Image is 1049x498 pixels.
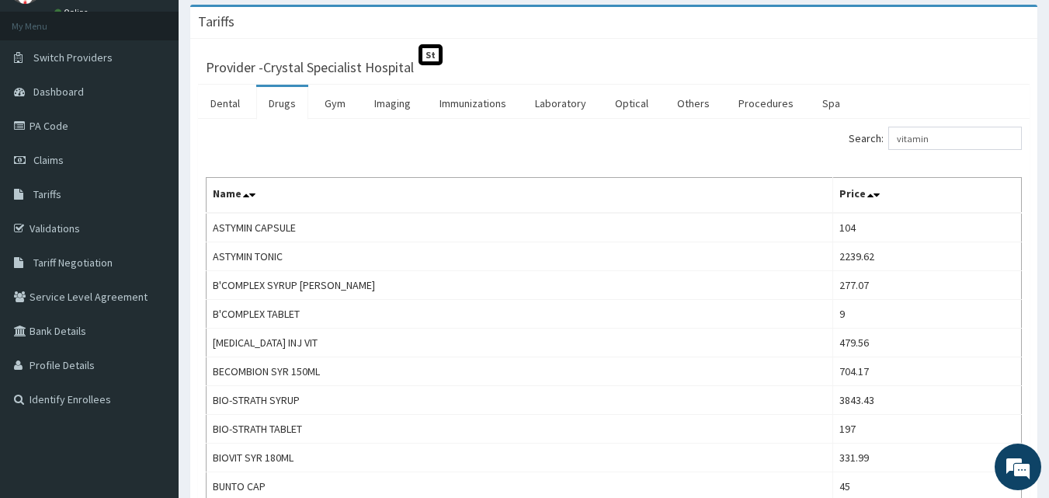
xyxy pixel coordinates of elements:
td: B'COMPLEX SYRUP [PERSON_NAME] [207,271,833,300]
td: 2239.62 [833,242,1022,271]
span: We're online! [90,150,214,307]
a: Immunizations [427,87,519,120]
td: ASTYMIN CAPSULE [207,213,833,242]
td: BIO-STRATH TABLET [207,415,833,444]
a: Spa [810,87,853,120]
td: 331.99 [833,444,1022,472]
a: Dental [198,87,252,120]
span: Switch Providers [33,50,113,64]
a: Gym [312,87,358,120]
span: Dashboard [33,85,84,99]
td: 704.17 [833,357,1022,386]
td: [MEDICAL_DATA] INJ VIT [207,329,833,357]
td: B'COMPLEX TABLET [207,300,833,329]
div: Chat with us now [81,87,261,107]
span: Tariffs [33,187,61,201]
input: Search: [888,127,1022,150]
a: Procedures [726,87,806,120]
span: Tariff Negotiation [33,256,113,270]
a: Laboratory [523,87,599,120]
td: 104 [833,213,1022,242]
a: Others [665,87,722,120]
img: d_794563401_company_1708531726252_794563401 [29,78,63,117]
td: 9 [833,300,1022,329]
th: Name [207,178,833,214]
h3: Provider - Crystal Specialist Hospital [206,61,414,75]
td: 479.56 [833,329,1022,357]
td: 277.07 [833,271,1022,300]
a: Drugs [256,87,308,120]
td: 197 [833,415,1022,444]
td: BIOVIT SYR 180ML [207,444,833,472]
td: BIO-STRATH SYRUP [207,386,833,415]
label: Search: [849,127,1022,150]
td: 3843.43 [833,386,1022,415]
td: ASTYMIN TONIC [207,242,833,271]
a: Imaging [362,87,423,120]
span: St [419,44,443,65]
th: Price [833,178,1022,214]
div: Minimize live chat window [255,8,292,45]
textarea: Type your message and hit 'Enter' [8,333,296,387]
a: Online [54,7,92,18]
h3: Tariffs [198,15,234,29]
a: Optical [603,87,661,120]
td: BECOMBION SYR 150ML [207,357,833,386]
span: Claims [33,153,64,167]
